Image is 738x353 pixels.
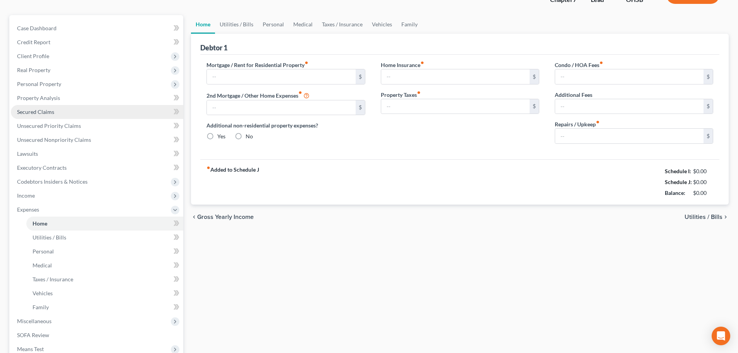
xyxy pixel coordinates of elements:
div: $ [704,69,713,84]
span: Home [33,220,47,227]
a: Utilities / Bills [26,231,183,245]
a: Medical [289,15,317,34]
strong: Schedule J: [665,179,692,185]
input: -- [555,99,704,114]
a: Unsecured Priority Claims [11,119,183,133]
button: Utilities / Bills chevron_right [685,214,729,220]
span: Taxes / Insurance [33,276,73,282]
label: Repairs / Upkeep [555,120,600,128]
i: fiber_manual_record [298,91,302,95]
span: Client Profile [17,53,49,59]
div: $ [704,99,713,114]
div: $0.00 [693,167,714,175]
span: Unsecured Priority Claims [17,122,81,129]
span: Income [17,192,35,199]
a: Family [26,300,183,314]
i: chevron_right [723,214,729,220]
i: fiber_manual_record [206,166,210,170]
span: Codebtors Insiders & Notices [17,178,88,185]
a: Vehicles [367,15,397,34]
label: Home Insurance [381,61,424,69]
span: Utilities / Bills [685,214,723,220]
a: Home [191,15,215,34]
input: -- [555,129,704,143]
span: Family [33,304,49,310]
span: Vehicles [33,290,53,296]
a: Medical [26,258,183,272]
label: Additional Fees [555,91,592,99]
a: Lawsuits [11,147,183,161]
span: Gross Yearly Income [197,214,254,220]
span: Real Property [17,67,50,73]
div: $0.00 [693,178,714,186]
a: Taxes / Insurance [26,272,183,286]
i: chevron_left [191,214,197,220]
i: fiber_manual_record [599,61,603,65]
a: Unsecured Nonpriority Claims [11,133,183,147]
div: Debtor 1 [200,43,227,52]
a: Case Dashboard [11,21,183,35]
label: Yes [217,133,225,140]
a: Vehicles [26,286,183,300]
label: Property Taxes [381,91,421,99]
strong: Schedule I: [665,168,691,174]
span: Lawsuits [17,150,38,157]
span: Means Test [17,346,44,352]
div: $ [704,129,713,143]
label: Condo / HOA Fees [555,61,603,69]
a: Taxes / Insurance [317,15,367,34]
input: -- [381,69,530,84]
a: Credit Report [11,35,183,49]
span: Personal [33,248,54,255]
i: fiber_manual_record [420,61,424,65]
div: $ [530,99,539,114]
label: Additional non-residential property expenses? [206,121,365,129]
a: Family [397,15,422,34]
span: Medical [33,262,52,269]
a: Executory Contracts [11,161,183,175]
label: Mortgage / Rent for Residential Property [206,61,308,69]
div: $ [530,69,539,84]
div: Open Intercom Messenger [712,327,730,345]
strong: Added to Schedule J [206,166,259,198]
a: Utilities / Bills [215,15,258,34]
a: SOFA Review [11,328,183,342]
label: 2nd Mortgage / Other Home Expenses [206,91,310,100]
a: Property Analysis [11,91,183,105]
span: Miscellaneous [17,318,52,324]
input: -- [207,100,355,115]
label: No [246,133,253,140]
button: chevron_left Gross Yearly Income [191,214,254,220]
a: Home [26,217,183,231]
strong: Balance: [665,189,685,196]
div: $0.00 [693,189,714,197]
a: Personal [258,15,289,34]
input: -- [381,99,530,114]
i: fiber_manual_record [304,61,308,65]
span: Expenses [17,206,39,213]
div: $ [356,100,365,115]
a: Personal [26,245,183,258]
input: -- [207,69,355,84]
span: Personal Property [17,81,61,87]
span: Credit Report [17,39,50,45]
i: fiber_manual_record [417,91,421,95]
span: Executory Contracts [17,164,67,171]
span: Secured Claims [17,108,54,115]
a: Secured Claims [11,105,183,119]
span: Unsecured Nonpriority Claims [17,136,91,143]
i: fiber_manual_record [596,120,600,124]
span: Property Analysis [17,95,60,101]
span: Case Dashboard [17,25,57,31]
input: -- [555,69,704,84]
div: $ [356,69,365,84]
span: SOFA Review [17,332,49,338]
span: Utilities / Bills [33,234,66,241]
